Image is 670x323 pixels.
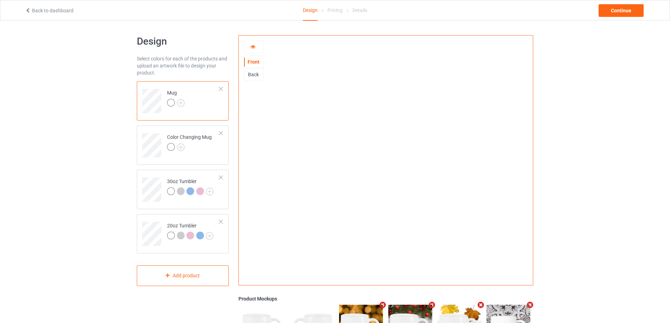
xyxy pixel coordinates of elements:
div: 30oz Tumbler [137,170,229,209]
img: svg+xml;base64,PD94bWwgdmVyc2lvbj0iMS4wIiBlbmNvZGluZz0iVVRGLTgiPz4KPHN2ZyB3aWR0aD0iMjJweCIgaGVpZ2... [177,143,185,151]
img: svg+xml;base64,PD94bWwgdmVyc2lvbj0iMS4wIiBlbmNvZGluZz0iVVRGLTgiPz4KPHN2ZyB3aWR0aD0iMjJweCIgaGVpZ2... [206,232,213,240]
div: Add product [137,265,229,286]
div: Design [303,0,318,21]
div: Select colors for each of the products and upload an artwork file to design your product. [137,55,229,76]
i: Remove mockup [477,301,485,309]
div: Product Mockups [238,295,533,302]
div: Pricing [327,0,343,20]
div: Front [244,58,263,65]
i: Remove mockup [427,301,436,309]
h1: Design [137,35,229,48]
div: Mug [167,89,185,106]
div: 30oz Tumbler [167,178,213,195]
div: 20oz Tumbler [137,214,229,253]
div: Continue [599,4,644,17]
img: svg+xml;base64,PD94bWwgdmVyc2lvbj0iMS4wIiBlbmNvZGluZz0iVVRGLTgiPz4KPHN2ZyB3aWR0aD0iMjJweCIgaGVpZ2... [206,188,213,195]
i: Remove mockup [378,301,387,309]
div: 20oz Tumbler [167,222,213,239]
div: Details [352,0,367,20]
a: Back to dashboard [25,8,74,13]
div: Color Changing Mug [167,134,212,150]
div: Mug [137,81,229,121]
img: svg+xml;base64,PD94bWwgdmVyc2lvbj0iMS4wIiBlbmNvZGluZz0iVVRGLTgiPz4KPHN2ZyB3aWR0aD0iMjJweCIgaGVpZ2... [177,99,185,107]
div: Back [244,71,263,78]
i: Remove mockup [526,301,535,309]
div: Color Changing Mug [137,125,229,165]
